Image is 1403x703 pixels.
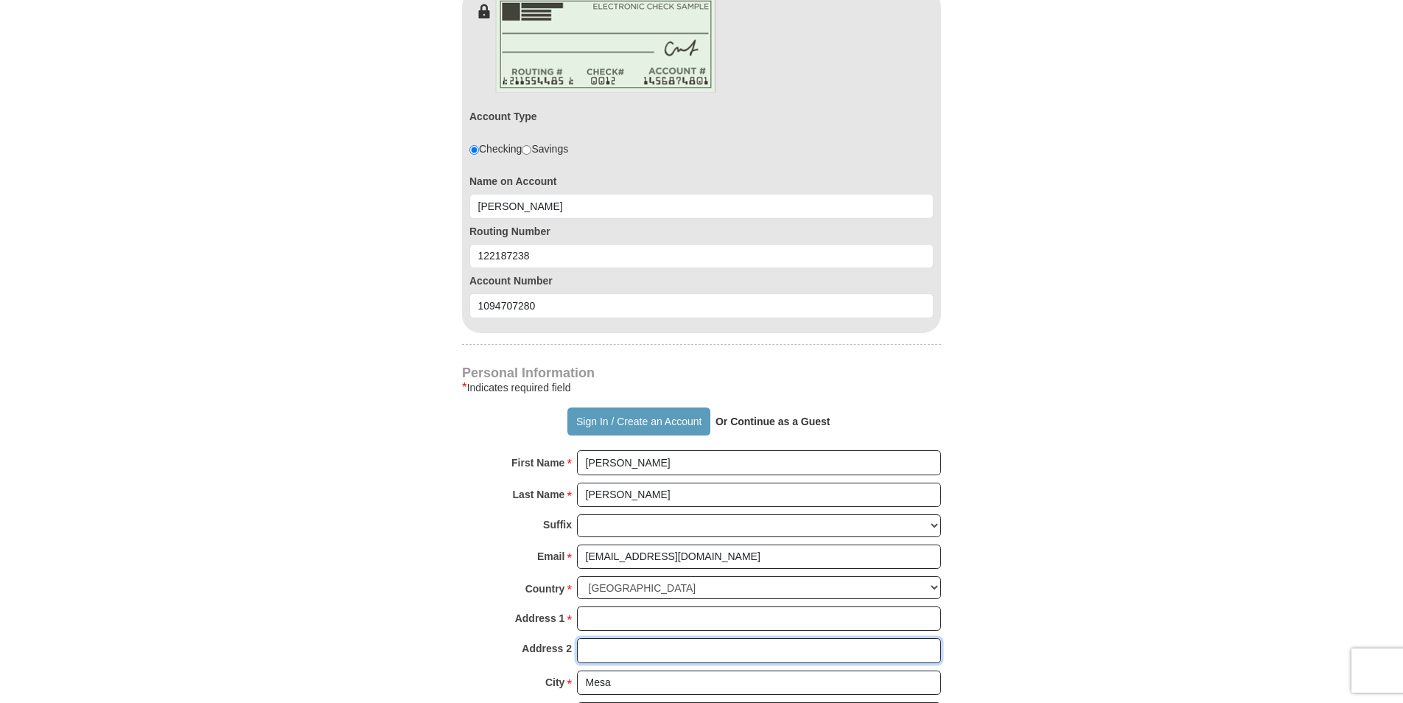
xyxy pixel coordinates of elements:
div: Indicates required field [462,379,941,396]
strong: Or Continue as a Guest [716,416,830,427]
button: Sign In / Create an Account [567,408,710,436]
strong: City [545,672,564,693]
label: Name on Account [469,174,934,189]
strong: Email [537,546,564,567]
strong: First Name [511,452,564,473]
label: Routing Number [469,224,934,239]
label: Account Type [469,109,537,124]
strong: Country [525,578,565,599]
strong: Last Name [513,484,565,505]
label: Account Number [469,273,934,288]
h4: Personal Information [462,367,941,379]
strong: Address 1 [515,608,565,629]
strong: Address 2 [522,638,572,659]
div: Checking Savings [469,141,568,156]
strong: Suffix [543,514,572,535]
